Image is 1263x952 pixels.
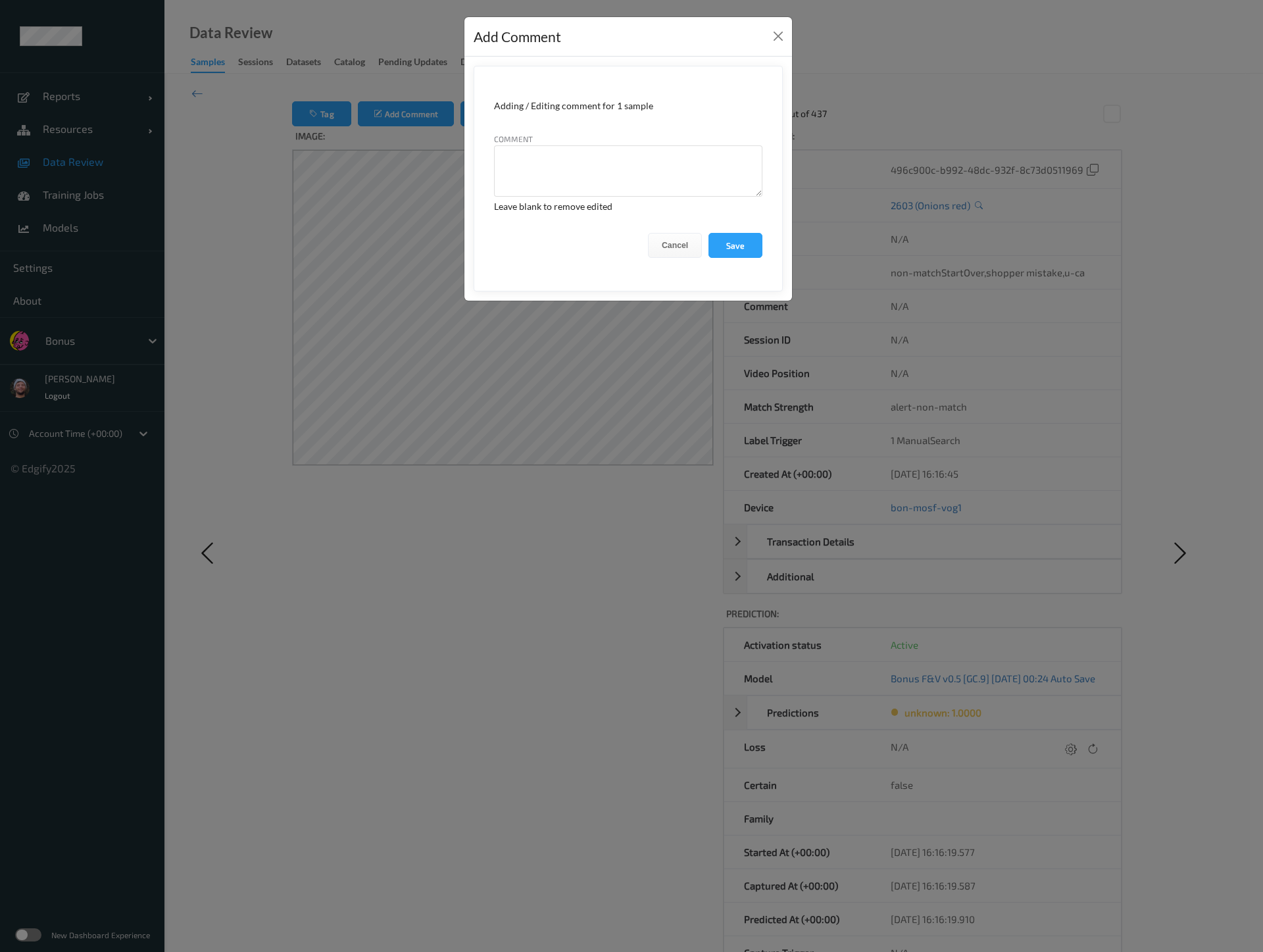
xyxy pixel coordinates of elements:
[494,201,612,212] span: Leave blank to remove edited
[494,99,762,113] div: Adding / Editing comment for 1 sample
[648,233,702,258] button: Cancel
[708,233,762,258] button: Save
[769,27,787,45] button: Close
[474,26,561,47] div: Add Comment
[494,133,533,145] label: Comment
